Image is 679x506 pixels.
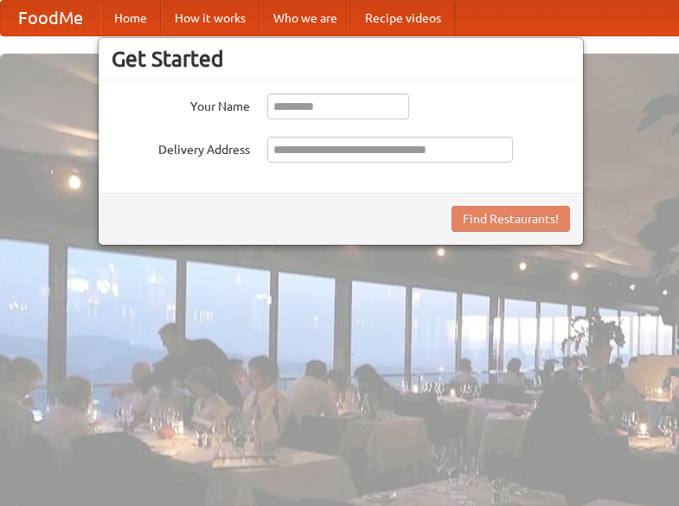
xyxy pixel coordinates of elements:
[112,93,250,115] label: Your Name
[112,46,570,72] h3: Get Started
[161,1,259,35] a: How it works
[112,137,250,158] label: Delivery Address
[100,1,161,35] a: Home
[259,1,351,35] a: Who we are
[452,206,570,232] button: Find Restaurants!
[1,1,100,35] a: FoodMe
[351,1,455,35] a: Recipe videos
